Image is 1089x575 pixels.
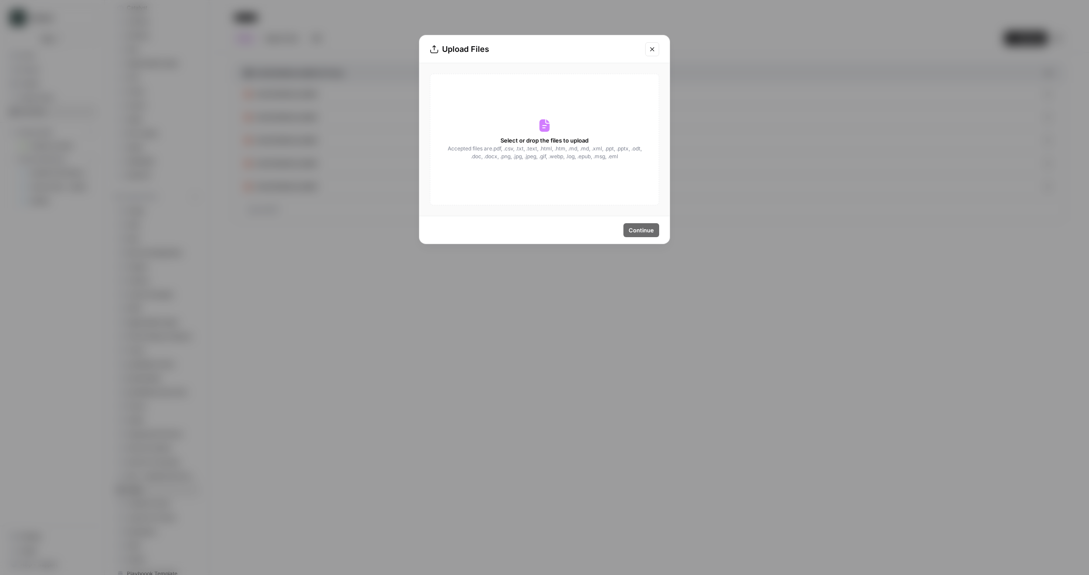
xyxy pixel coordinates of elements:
div: Upload Files [430,43,640,55]
button: Continue [623,223,659,237]
button: Close modal [645,42,659,56]
span: Accepted files are .pdf, .csv, .txt, .text, .html, .htm, .md, .md, .xml, .ppt, .pptx, .odt, .doc,... [447,145,642,160]
span: Continue [629,226,654,235]
span: Select or drop the files to upload [500,136,589,145]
